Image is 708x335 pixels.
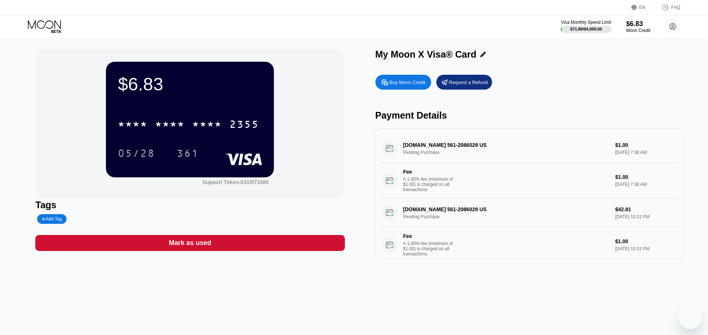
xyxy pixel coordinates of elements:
[35,200,345,210] div: Tags
[449,79,488,86] div: Request a Refund
[375,110,685,121] div: Payment Details
[403,177,459,192] div: A 1.00% fee (minimum of $1.00) is charged on all transactions
[37,214,66,224] div: Add Tag
[381,163,679,199] div: FeeA 1.00% fee (minimum of $1.00) is charged on all transactions$1.00[DATE] 7:38 AM
[436,75,492,90] div: Request a Refund
[561,20,611,25] div: Visa Monthly Spend Limit
[626,20,650,33] div: $6.83Moon Credit
[118,74,262,94] div: $6.83
[615,246,678,251] div: [DATE] 10:31 PM
[42,216,62,222] div: Add Tag
[35,235,345,251] div: Mark as used
[202,179,268,185] div: Support Token: b315f71589
[561,20,611,33] div: Visa Monthly Spend Limit$71.80/$4,000.00
[375,75,431,90] div: Buy Moon Credit
[403,233,455,239] div: Fee
[177,148,199,160] div: 361
[678,305,702,329] iframe: Button to launch messaging window
[389,79,426,86] div: Buy Moon Credit
[626,20,650,28] div: $6.83
[654,4,680,11] div: FAQ
[112,144,161,162] div: 05/28
[626,28,650,33] div: Moon Credit
[403,169,455,175] div: Fee
[615,238,678,244] div: $1.00
[118,148,155,160] div: 05/28
[381,227,679,263] div: FeeA 1.00% fee (minimum of $1.00) is charged on all transactions$1.00[DATE] 10:31 PM
[671,5,680,10] div: FAQ
[169,239,211,247] div: Mark as used
[570,27,602,31] div: $71.80 / $4,000.00
[615,182,678,187] div: [DATE] 7:38 AM
[375,49,476,60] div: My Moon X Visa® Card
[171,144,204,162] div: 361
[202,179,268,185] div: Support Token:b315f71589
[615,174,678,180] div: $1.00
[229,119,259,131] div: 2355
[403,241,459,257] div: A 1.00% fee (minimum of $1.00) is charged on all transactions
[631,4,654,11] div: EN
[639,5,646,10] div: EN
